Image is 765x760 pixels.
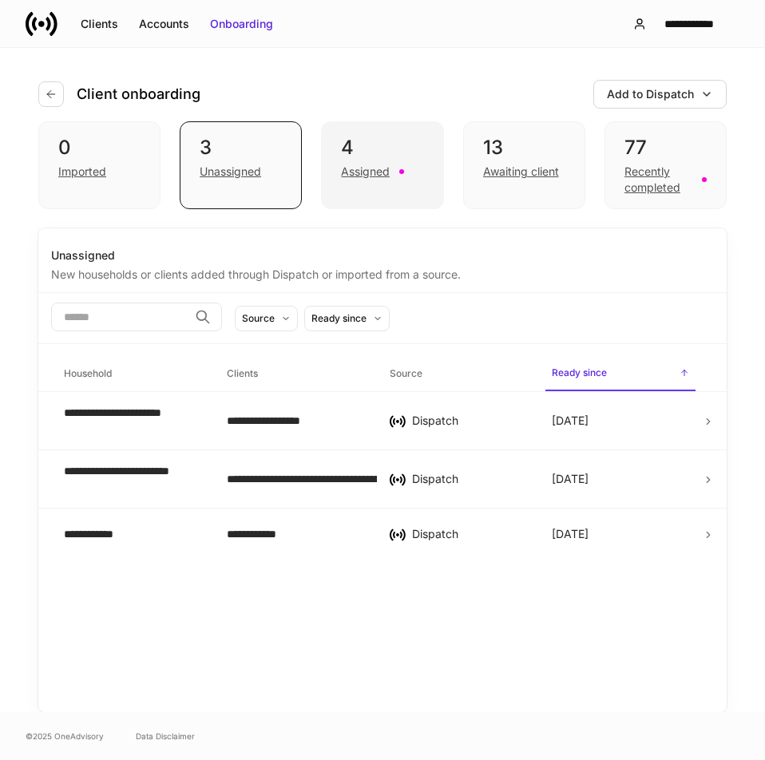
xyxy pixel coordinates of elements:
[545,357,696,391] span: Ready since
[552,471,589,487] p: [DATE]
[70,11,129,37] button: Clients
[58,164,106,180] div: Imported
[200,135,282,160] div: 3
[390,366,422,381] h6: Source
[552,365,607,380] h6: Ready since
[210,16,273,32] div: Onboarding
[200,164,261,180] div: Unassigned
[604,121,727,209] div: 77Recently completed
[412,413,527,429] div: Dispatch
[51,247,714,263] div: Unassigned
[242,311,275,326] div: Source
[200,11,283,37] button: Onboarding
[552,526,589,542] p: [DATE]
[57,358,208,390] span: Household
[624,164,692,196] div: Recently completed
[304,306,390,331] button: Ready since
[227,366,258,381] h6: Clients
[129,11,200,37] button: Accounts
[483,164,559,180] div: Awaiting client
[341,164,390,180] div: Assigned
[412,471,527,487] div: Dispatch
[383,358,533,390] span: Source
[412,526,527,542] div: Dispatch
[220,358,371,390] span: Clients
[64,366,112,381] h6: Household
[311,311,367,326] div: Ready since
[77,85,200,104] h4: Client onboarding
[321,121,443,209] div: 4Assigned
[341,135,423,160] div: 4
[483,135,565,160] div: 13
[51,263,714,283] div: New households or clients added through Dispatch or imported from a source.
[38,121,161,209] div: 0Imported
[463,121,585,209] div: 13Awaiting client
[235,306,298,331] button: Source
[139,16,189,32] div: Accounts
[607,86,694,102] div: Add to Dispatch
[552,413,589,429] p: [DATE]
[624,135,707,160] div: 77
[26,730,104,742] span: © 2025 OneAdvisory
[136,730,195,742] a: Data Disclaimer
[81,16,118,32] div: Clients
[58,135,141,160] div: 0
[180,121,302,209] div: 3Unassigned
[593,80,727,109] button: Add to Dispatch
